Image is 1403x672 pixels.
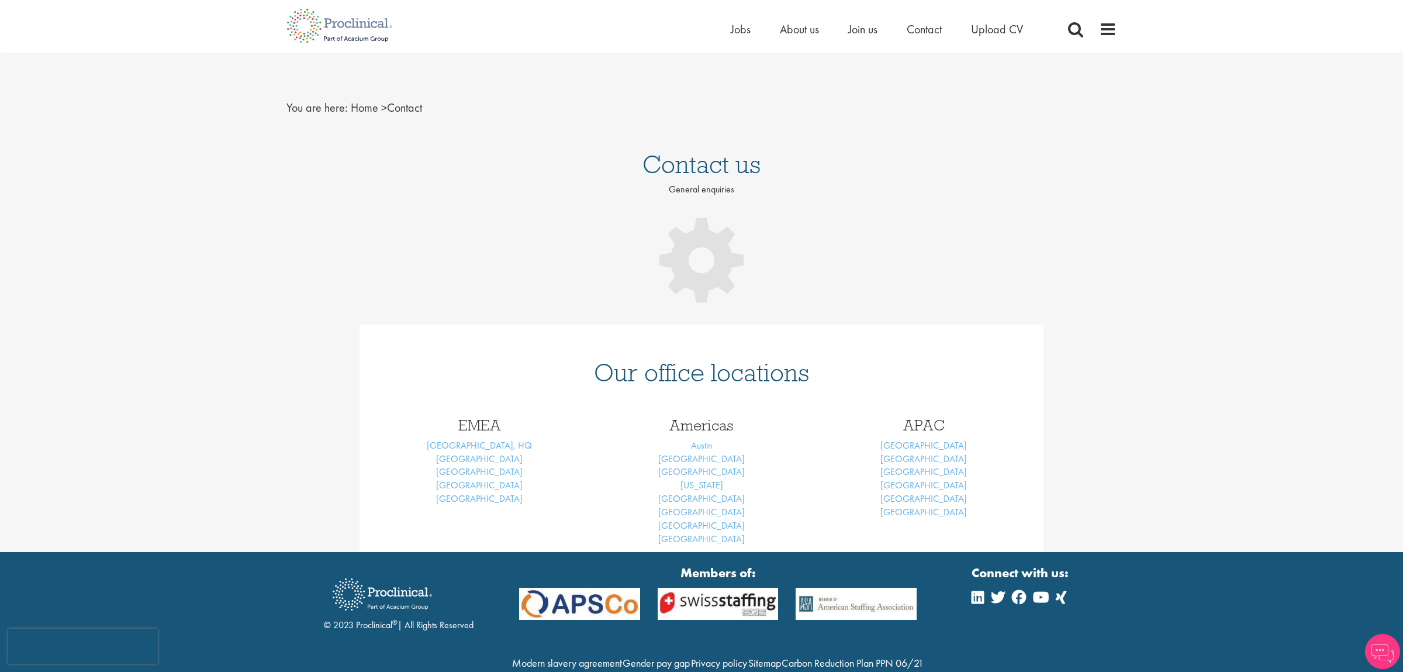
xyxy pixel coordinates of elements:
[848,22,877,37] a: Join us
[880,506,967,518] a: [GEOGRAPHIC_DATA]
[880,453,967,465] a: [GEOGRAPHIC_DATA]
[658,492,745,505] a: [GEOGRAPHIC_DATA]
[436,453,523,465] a: [GEOGRAPHIC_DATA]
[324,570,474,632] div: © 2023 Proclinical | All Rights Reserved
[8,629,158,664] iframe: reCAPTCHA
[880,479,967,491] a: [GEOGRAPHIC_DATA]
[972,564,1071,582] strong: Connect with us:
[691,439,713,452] a: Austin
[436,466,523,478] a: [GEOGRAPHIC_DATA]
[787,588,925,620] img: APSCo
[782,656,924,670] a: Carbon Reduction Plan PPN 06/21
[623,656,690,670] a: Gender pay gap
[907,22,942,37] a: Contact
[880,439,967,452] a: [GEOGRAPHIC_DATA]
[971,22,1023,37] a: Upload CV
[658,519,745,532] a: [GEOGRAPHIC_DATA]
[880,466,967,478] a: [GEOGRAPHIC_DATA]
[821,418,1026,433] h3: APAC
[351,100,378,115] a: breadcrumb link to Home
[286,100,348,115] span: You are here:
[377,418,582,433] h3: EMEA
[519,564,917,582] strong: Members of:
[658,506,745,518] a: [GEOGRAPHIC_DATA]
[658,466,745,478] a: [GEOGRAPHIC_DATA]
[436,479,523,491] a: [GEOGRAPHIC_DATA]
[599,418,804,433] h3: Americas
[512,656,622,670] a: Modern slavery agreement
[880,492,967,505] a: [GEOGRAPHIC_DATA]
[436,492,523,505] a: [GEOGRAPHIC_DATA]
[658,453,745,465] a: [GEOGRAPHIC_DATA]
[691,656,747,670] a: Privacy policy
[780,22,819,37] a: About us
[377,360,1026,385] h1: Our office locations
[748,656,781,670] a: Sitemap
[658,533,745,545] a: [GEOGRAPHIC_DATA]
[510,588,649,620] img: APSCo
[680,479,723,491] a: [US_STATE]
[427,439,532,452] a: [GEOGRAPHIC_DATA], HQ
[1365,634,1400,669] img: Chatbot
[324,570,441,619] img: Proclinical Recruitment
[731,22,751,37] a: Jobs
[381,100,387,115] span: >
[649,588,787,620] img: APSCo
[392,618,398,627] sup: ®
[351,100,422,115] span: Contact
